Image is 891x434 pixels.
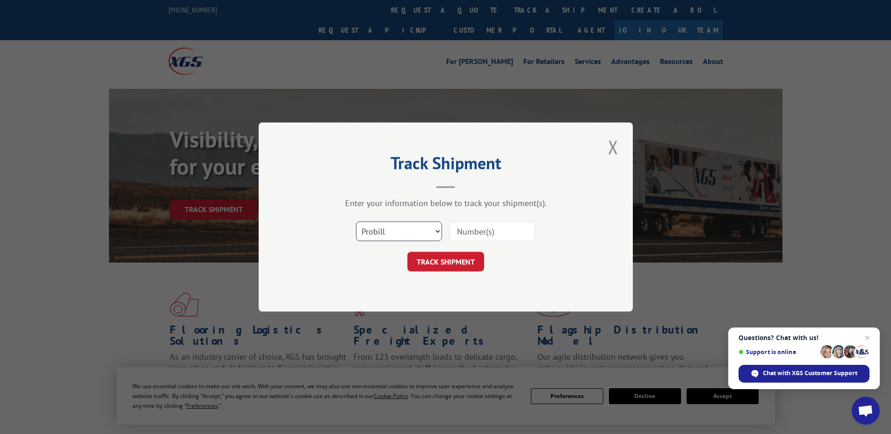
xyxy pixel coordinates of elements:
[449,221,535,241] input: Number(s)
[305,198,586,208] div: Enter your information below to track your shipment(s).
[305,157,586,174] h2: Track Shipment
[739,365,869,383] span: Chat with XGS Customer Support
[763,369,857,377] span: Chat with XGS Customer Support
[407,252,484,271] button: TRACK SHIPMENT
[739,334,869,342] span: Questions? Chat with us!
[739,349,817,356] span: Support is online
[605,134,621,160] button: Close modal
[852,397,880,425] a: Open chat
